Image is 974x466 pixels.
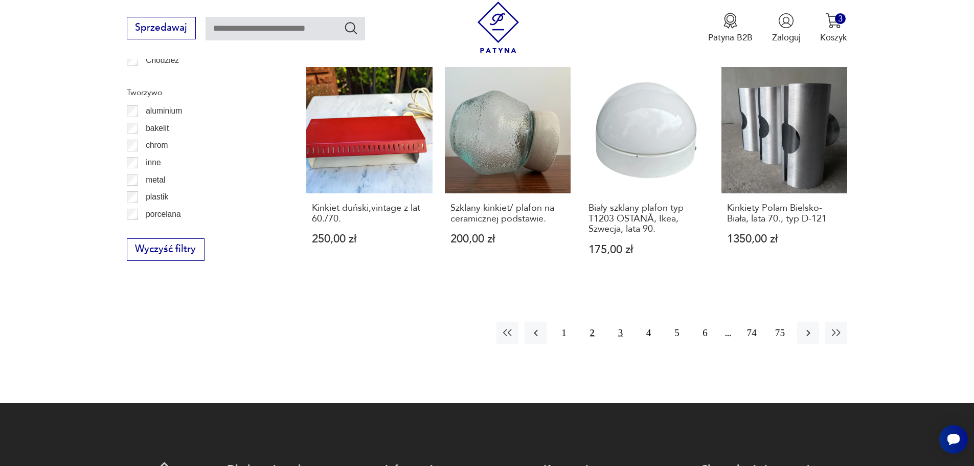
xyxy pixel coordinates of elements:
a: Kinkiety Polam Bielsko-Biała, lata 70., typ D-121Kinkiety Polam Bielsko-Biała, lata 70., typ D-12... [721,67,848,279]
p: 175,00 zł [588,245,704,255]
p: Koszyk [820,32,847,43]
p: porcelit [146,225,171,238]
iframe: Smartsupp widget button [939,425,968,454]
p: chrom [146,139,168,152]
button: Zaloguj [772,13,801,43]
img: Ikonka użytkownika [778,13,794,29]
button: 74 [741,322,763,344]
button: 1 [553,322,575,344]
p: bakelit [146,122,169,135]
a: Biały szklany plafon typ T1203 ÖSTANÅ, Ikea, Szwecja, lata 90.Biały szklany plafon typ T1203 ÖSTA... [583,67,709,279]
p: aluminium [146,104,182,118]
a: Szklany kinkiet/ plafon na ceramicznej podstawie.Szklany kinkiet/ plafon na ceramicznej podstawie... [445,67,571,279]
img: Ikona medalu [722,13,738,29]
p: Tworzywo [127,86,277,99]
p: Chodzież [146,54,179,67]
button: 3 [609,322,631,344]
p: plastik [146,190,168,204]
h3: Kinkiet duński,vintage z lat 60./70. [312,203,427,224]
img: Patyna - sklep z meblami i dekoracjami vintage [472,2,524,53]
h3: Szklany kinkiet/ plafon na ceramicznej podstawie. [450,203,565,224]
p: Ćmielów [146,71,176,84]
p: 1350,00 zł [727,234,842,245]
button: 2 [581,322,603,344]
a: Kinkiet duński,vintage z lat 60./70.Kinkiet duński,vintage z lat 60./70.250,00 zł [306,67,433,279]
button: Sprzedawaj [127,17,196,39]
div: 3 [835,13,846,24]
h3: Kinkiety Polam Bielsko-Biała, lata 70., typ D-121 [727,203,842,224]
button: Szukaj [344,20,358,35]
p: 250,00 zł [312,234,427,245]
button: 5 [666,322,688,344]
p: porcelana [146,208,181,221]
button: 3Koszyk [820,13,847,43]
p: metal [146,173,165,187]
p: Zaloguj [772,32,801,43]
a: Sprzedawaj [127,25,196,33]
img: Ikona koszyka [826,13,842,29]
button: Wyczyść filtry [127,238,205,261]
button: 75 [769,322,791,344]
a: Ikona medaluPatyna B2B [708,13,753,43]
p: 200,00 zł [450,234,565,245]
h3: Biały szklany plafon typ T1203 ÖSTANÅ, Ikea, Szwecja, lata 90. [588,203,704,234]
button: 4 [638,322,660,344]
button: Patyna B2B [708,13,753,43]
p: inne [146,156,161,169]
button: 6 [694,322,716,344]
p: Patyna B2B [708,32,753,43]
